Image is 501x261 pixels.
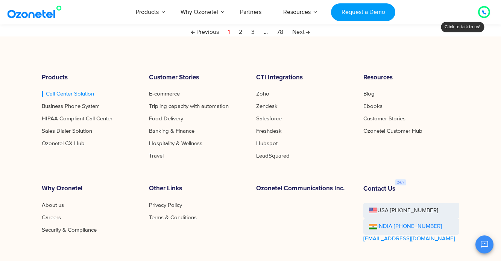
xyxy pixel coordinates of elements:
h6: Resources [363,74,459,82]
h6: CTI Integrations [256,74,352,82]
a: Request a Demo [331,3,395,21]
a: USA [PHONE_NUMBER] [363,203,459,219]
img: us-flag.png [369,208,377,213]
a: Freshdesk [256,128,282,134]
span: … [264,28,268,36]
a: Food Delivery [149,116,183,121]
a: Hospitality & Wellness [149,141,202,146]
button: Open chat [475,235,493,253]
a: LeadSquared [256,153,290,159]
a: Zendesk [256,103,278,109]
a: Business Phone System [42,103,100,109]
h6: Contact Us [363,185,395,193]
a: Travel [149,153,164,159]
a: Zoho [256,91,269,97]
a: 2 [239,27,242,36]
a: Ozonetel Customer Hub [363,128,422,134]
a: 78 [277,27,283,36]
a: Banking & Finance [149,128,194,134]
a: Customer Stories [363,116,405,121]
span: 1 [228,28,230,36]
a: Salesforce [256,116,282,121]
h6: Ozonetel Communications Inc. [256,185,352,193]
a: Ozonetel CX Hub [42,141,85,146]
a: About us [42,202,64,208]
a: Ebooks [363,103,383,109]
span: Previous [191,28,219,36]
h6: Why Ozonetel [42,185,138,193]
a: Call Center Solution [42,91,94,97]
h6: Other Links [149,185,245,193]
nav: Pagination [42,27,459,36]
a: 3 [251,27,255,36]
a: Sales Dialer Solution [42,128,92,134]
a: Privacy Policy [149,202,182,208]
a: Blog [363,91,375,97]
a: Terms & Conditions [149,215,197,220]
a: Hubspot [256,141,278,146]
a: E-commerce [149,91,180,97]
h6: Products [42,74,138,82]
h6: Customer Stories [149,74,245,82]
a: Tripling capacity with automation [149,103,229,109]
a: INDIA [PHONE_NUMBER] [369,222,442,231]
a: Next [292,27,310,36]
a: Careers [42,215,61,220]
a: Security & Compliance [42,227,97,233]
a: HIPAA Compliant Call Center [42,116,112,121]
img: ind-flag.png [369,224,377,229]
